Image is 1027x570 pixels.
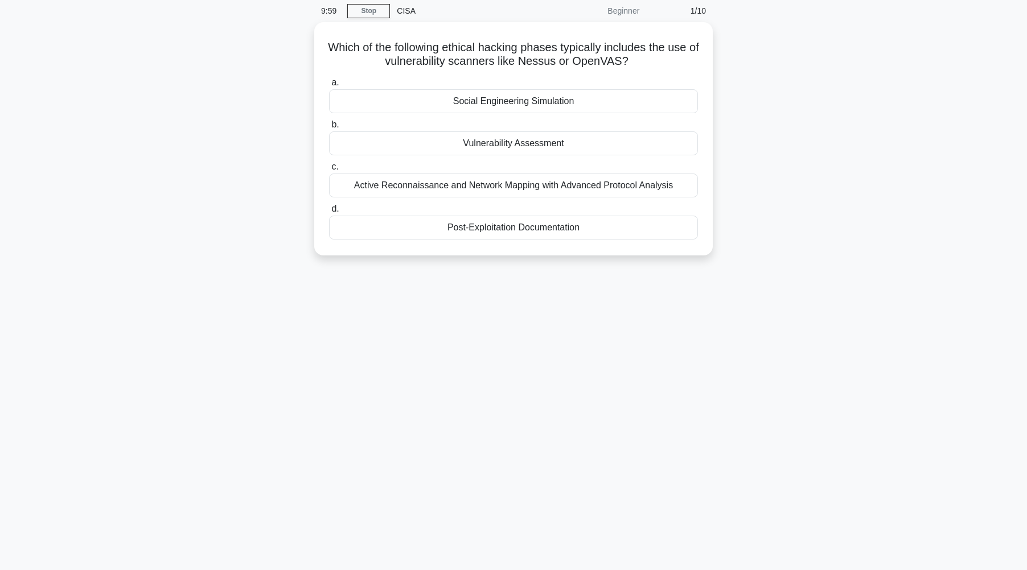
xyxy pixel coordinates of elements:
div: Post-Exploitation Documentation [329,216,698,239]
div: Social Engineering Simulation [329,89,698,113]
span: b. [331,119,339,129]
div: Vulnerability Assessment [329,131,698,155]
span: d. [331,204,339,213]
div: Active Reconnaissance and Network Mapping with Advanced Protocol Analysis [329,174,698,197]
h5: Which of the following ethical hacking phases typically includes the use of vulnerability scanner... [328,40,699,69]
a: Stop [347,4,390,18]
span: c. [331,162,338,171]
span: a. [331,77,339,87]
